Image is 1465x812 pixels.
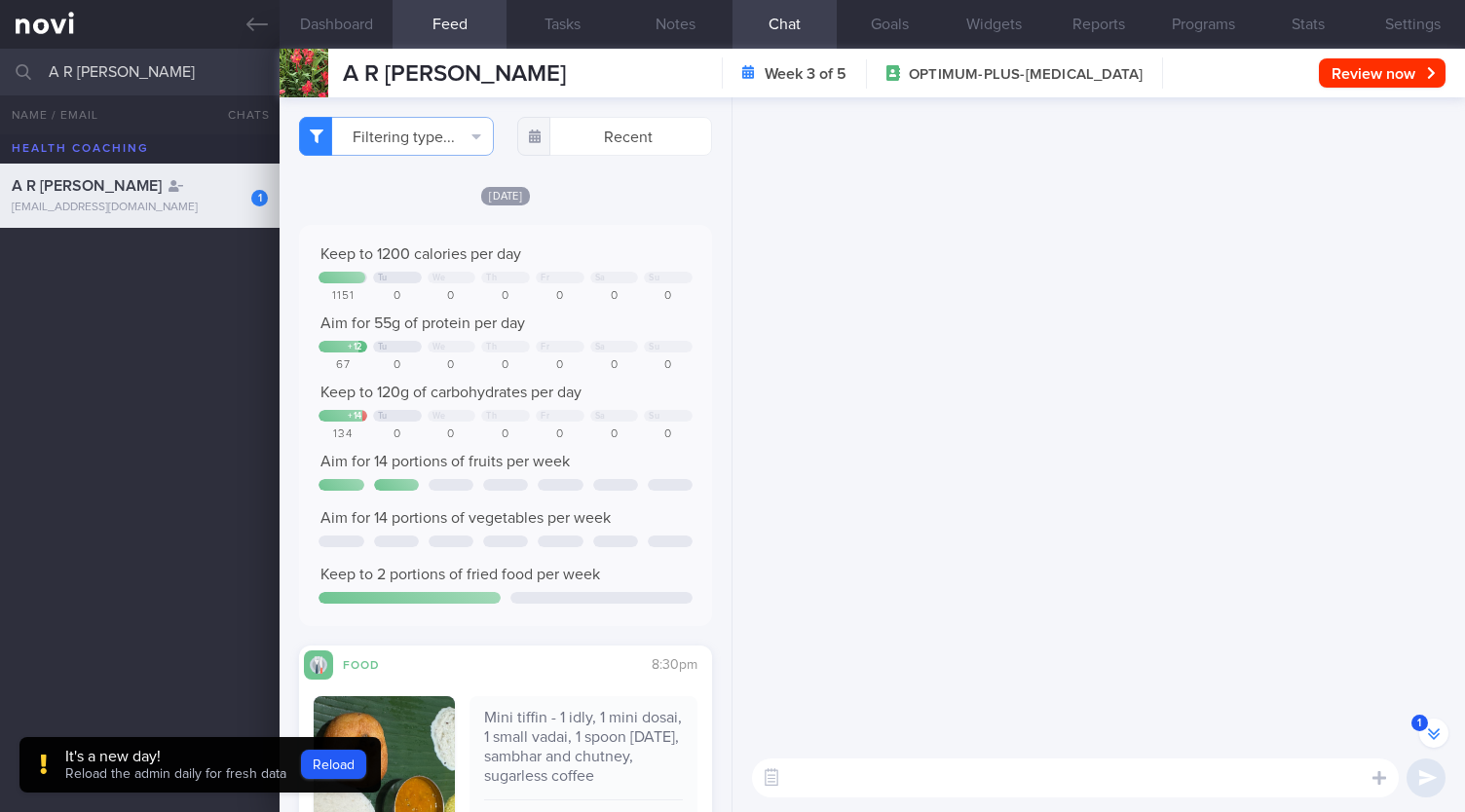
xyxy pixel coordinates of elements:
div: 134 [319,427,367,442]
div: 0 [428,358,476,373]
strong: Week 3 of 5 [765,64,846,84]
div: Tu [378,342,388,352]
div: Food [333,655,411,672]
div: Fr [541,342,549,352]
div: Mini tiffin - 1 idly, 1 mini dosai, 1 small vadai, 1 spoon [DATE], sambhar and chutney, sugarless... [484,708,683,800]
div: 0 [590,427,639,442]
div: 0 [373,427,422,442]
div: 0 [536,358,584,373]
div: 1 [251,190,268,206]
div: Sa [595,273,606,283]
div: Sa [595,342,606,352]
span: 1 [1411,715,1428,731]
span: Keep to 1200 calories per day [320,246,521,262]
span: OPTIMUM-PLUS-[MEDICAL_DATA] [909,65,1143,85]
span: A R [PERSON_NAME] [343,62,566,86]
div: 67 [319,358,367,373]
div: 0 [536,289,584,304]
span: A R [PERSON_NAME] [12,178,162,194]
div: 0 [590,358,639,373]
button: Reload [301,750,366,779]
div: 0 [481,289,530,304]
button: Filtering type... [299,117,494,156]
div: 0 [428,427,476,442]
div: 0 [373,358,422,373]
span: Keep to 120g of carbohydrates per day [320,385,582,400]
button: 1 [1419,719,1448,748]
button: Chats [202,95,280,134]
div: 0 [428,289,476,304]
div: Th [486,342,497,352]
div: Tu [378,273,388,283]
div: Su [649,273,659,283]
div: Fr [541,273,549,283]
span: Aim for 14 portions of vegetables per week [320,510,611,526]
div: + 14 [348,411,362,422]
div: 0 [536,427,584,442]
div: [EMAIL_ADDRESS][DOMAIN_NAME] [12,201,268,215]
span: Aim for 55g of protein per day [320,315,525,331]
div: Su [649,342,659,352]
div: 0 [644,289,693,304]
div: We [432,342,446,352]
div: 0 [644,427,693,442]
div: 1151 [319,289,367,304]
span: 8:30pm [652,658,697,672]
div: Su [649,411,659,422]
div: 0 [644,358,693,373]
div: Sa [595,411,606,422]
button: Review now [1319,58,1446,88]
div: Tu [378,411,388,422]
div: It's a new day! [65,747,286,766]
div: Th [486,411,497,422]
div: + 12 [348,342,362,352]
div: 0 [481,427,530,442]
div: 0 [481,358,530,373]
div: We [432,273,446,283]
span: Reload the admin daily for fresh data [65,767,286,781]
span: [DATE] [481,187,530,205]
div: We [432,411,446,422]
div: Fr [541,411,549,422]
div: Th [486,273,497,283]
div: 0 [590,289,639,304]
div: 0 [373,289,422,304]
span: Aim for 14 portions of fruits per week [320,454,570,469]
span: Keep to 2 portions of fried food per week [320,567,600,582]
